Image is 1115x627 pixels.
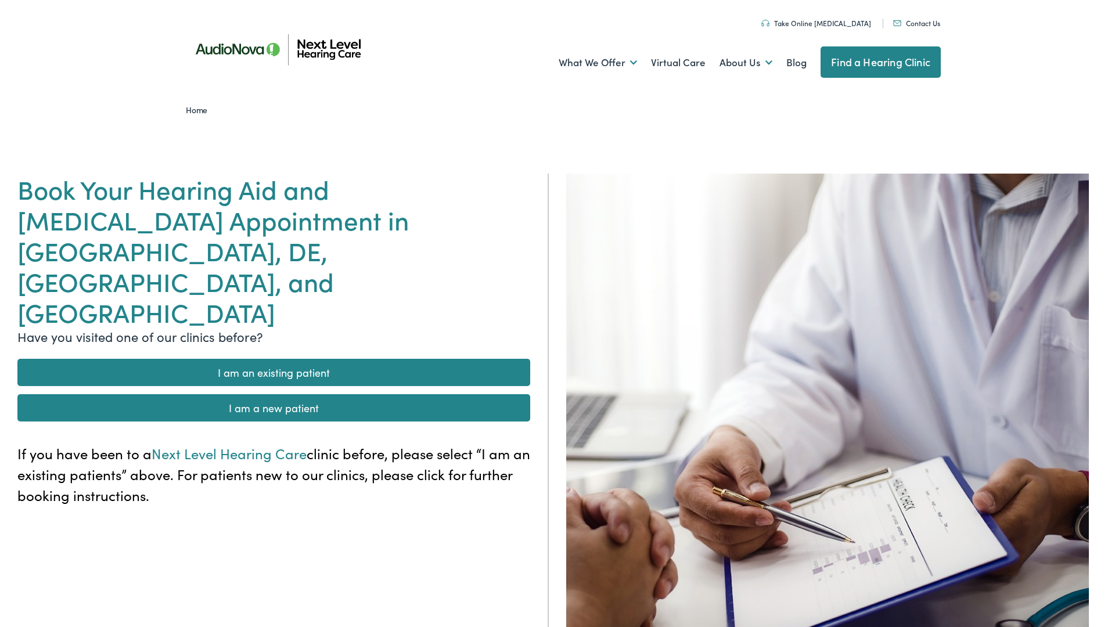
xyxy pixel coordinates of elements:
a: I am an existing patient [17,359,530,386]
a: What We Offer [559,41,637,84]
p: If you have been to a clinic before, please select “I am an existing patients” above. For patient... [17,443,530,506]
h1: Book Your Hearing Aid and [MEDICAL_DATA] Appointment in [GEOGRAPHIC_DATA], DE, [GEOGRAPHIC_DATA],... [17,174,530,327]
a: Blog [786,41,807,84]
img: An icon symbolizing headphones, colored in teal, suggests audio-related services or features. [761,20,769,27]
a: I am a new patient [17,394,530,421]
a: About Us [720,41,772,84]
a: Find a Hearing Clinic [821,46,941,78]
a: Contact Us [893,18,940,28]
p: Have you visited one of our clinics before? [17,327,530,346]
img: An icon representing mail communication is presented in a unique teal color. [893,20,901,26]
span: Next Level Hearing Care [152,444,307,463]
a: Home [186,104,213,116]
a: Take Online [MEDICAL_DATA] [761,18,871,28]
a: Virtual Care [651,41,706,84]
